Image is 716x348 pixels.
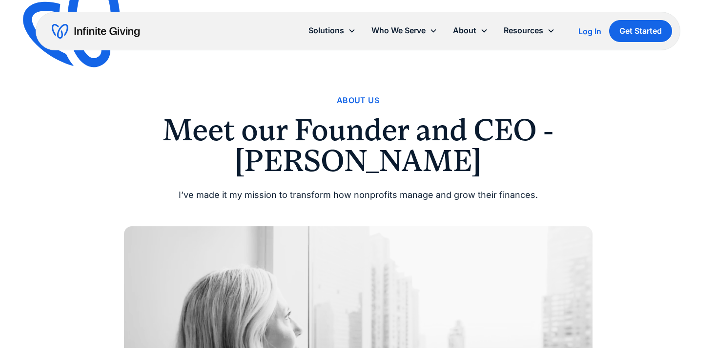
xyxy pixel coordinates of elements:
div: I’ve made it my mission to transform how nonprofits manage and grow their finances. [124,188,593,203]
div: Solutions [308,24,344,37]
div: Resources [504,24,543,37]
div: Log In [578,27,601,35]
h1: Meet our Founder and CEO - [PERSON_NAME] [124,115,593,176]
a: Log In [578,25,601,37]
a: Get Started [609,20,672,42]
a: About Us [337,94,379,107]
div: About [453,24,476,37]
div: Who We Serve [371,24,426,37]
